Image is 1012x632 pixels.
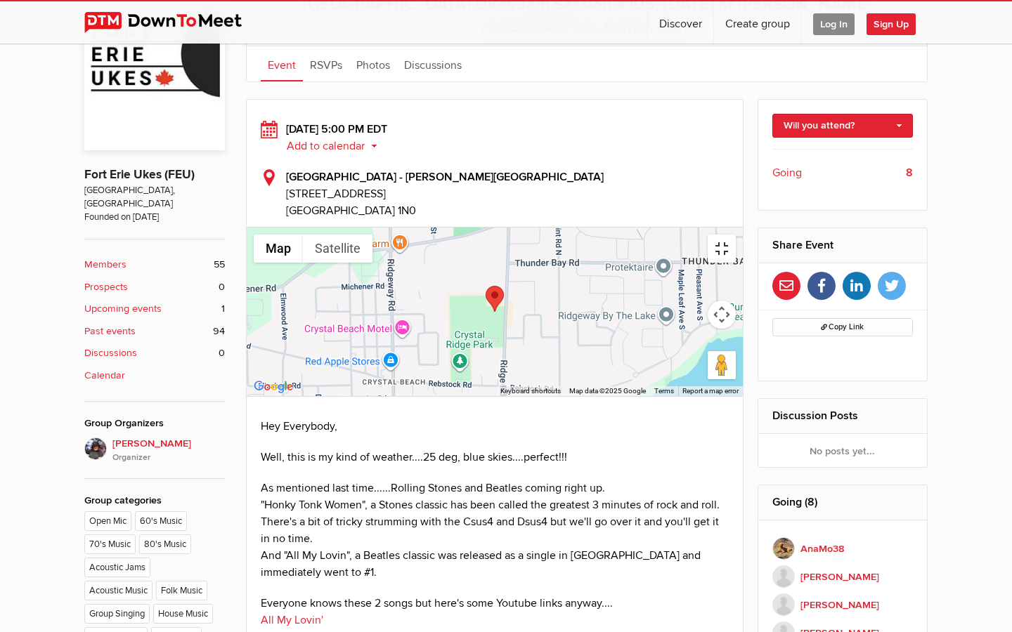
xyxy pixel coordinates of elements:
[219,345,225,361] span: 0
[219,279,225,295] span: 0
[906,164,913,181] b: 8
[84,368,125,383] b: Calendar
[708,301,736,329] button: Map camera controls
[84,184,225,211] span: [GEOGRAPHIC_DATA], [GEOGRAPHIC_DATA]
[84,279,225,295] a: Prospects 0
[802,1,866,44] a: Log In
[772,565,795,588] img: Pam McDonald
[708,351,736,379] button: Drag Pegman onto the map to open Street View
[261,480,729,581] p: As mentioned last time......Rolling Stones and Beatles coming right up. "Honky Tonk Women", a Sto...
[112,452,225,464] i: Organizer
[303,235,372,263] button: Show satellite imagery
[84,345,137,361] b: Discussions
[84,324,225,339] a: Past events 94
[261,121,729,154] div: [DATE] 5:00 PM EDT
[84,345,225,361] a: Discussions 0
[772,164,802,181] span: Going
[84,437,107,460] img: Elaine
[772,409,858,423] a: Discussion Posts
[84,416,225,431] div: Group Organizers
[84,167,195,182] a: Fort Erie Ukes (FEU)
[84,301,225,317] a: Upcoming events 1
[772,534,914,562] a: AnaMo38
[714,1,801,44] a: Create group
[84,493,225,508] div: Group categories
[772,562,914,591] a: [PERSON_NAME]
[800,541,845,557] b: AnaMo38
[800,598,879,613] b: [PERSON_NAME]
[648,1,713,44] a: Discover
[250,378,297,396] a: Open this area in Google Maps (opens a new window)
[254,235,303,263] button: Show street map
[84,257,225,272] a: Members 55
[654,387,674,395] a: Terms (opens in new tab)
[84,12,264,33] img: DownToMeet
[800,570,879,585] b: [PERSON_NAME]
[349,46,397,81] a: Photos
[772,114,914,138] a: Will you attend?
[261,46,303,81] a: Event
[772,593,795,616] img: Marsha Hildebrand
[813,13,855,35] span: Log In
[112,436,225,464] span: [PERSON_NAME]
[772,318,914,336] button: Copy Link
[84,301,162,317] b: Upcoming events
[303,46,349,81] a: RSVPs
[84,211,225,224] span: Founded on [DATE]
[84,324,136,339] b: Past events
[286,170,604,184] b: [GEOGRAPHIC_DATA] - [PERSON_NAME][GEOGRAPHIC_DATA]
[84,437,225,464] a: [PERSON_NAME]Organizer
[214,257,225,272] span: 55
[221,301,225,317] span: 1
[772,485,914,519] h2: Going (8)
[261,449,729,466] p: Well, this is my kind of weather....25 deg, blue skies....perfect!!!
[84,279,128,295] b: Prospects
[758,434,928,468] div: No posts yet...
[500,386,561,396] button: Keyboard shortcuts
[84,257,126,272] b: Members
[867,1,927,44] a: Sign Up
[708,235,736,263] button: Toggle fullscreen view
[397,46,469,81] a: Discussions
[84,368,225,383] a: Calendar
[772,537,795,560] img: AnaMo38
[261,418,729,435] p: Hey Everybody,
[250,378,297,396] img: Google
[261,613,323,627] a: All My Lovin'
[286,140,388,152] button: Add to calendar
[867,13,916,35] span: Sign Up
[286,204,416,218] span: [GEOGRAPHIC_DATA] 1N0
[772,228,914,262] h2: Share Event
[286,185,729,202] span: [STREET_ADDRESS]
[569,387,646,395] span: Map data ©2025 Google
[213,324,225,339] span: 94
[682,387,739,395] a: Report a map error
[772,591,914,619] a: [PERSON_NAME]
[821,322,864,331] span: Copy Link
